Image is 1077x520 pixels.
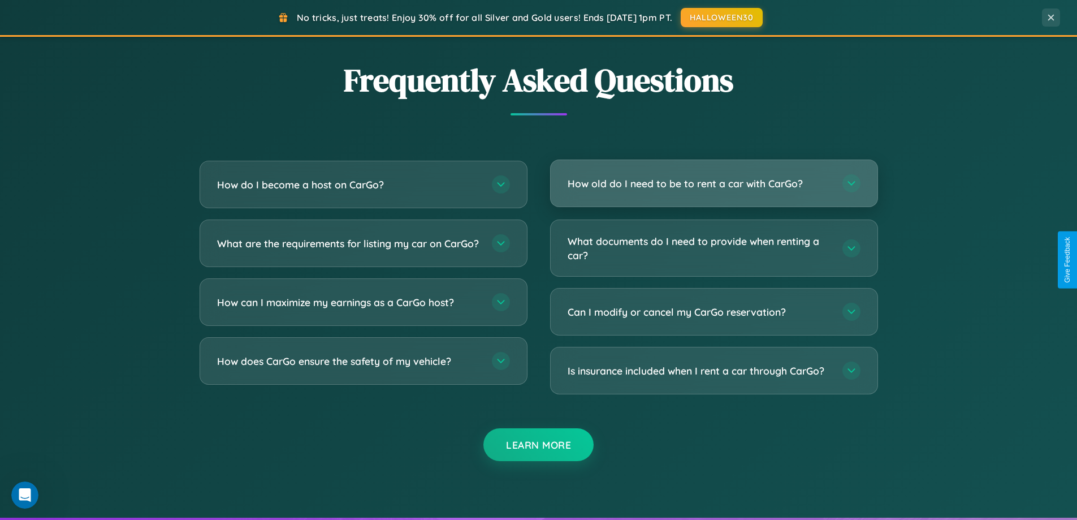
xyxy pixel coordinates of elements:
[483,428,594,461] button: Learn More
[217,178,481,192] h3: How do I become a host on CarGo?
[568,234,831,262] h3: What documents do I need to provide when renting a car?
[200,58,878,102] h2: Frequently Asked Questions
[297,12,672,23] span: No tricks, just treats! Enjoy 30% off for all Silver and Gold users! Ends [DATE] 1pm PT.
[217,295,481,310] h3: How can I maximize my earnings as a CarGo host?
[217,354,481,368] h3: How does CarGo ensure the safety of my vehicle?
[568,177,831,191] h3: How old do I need to be to rent a car with CarGo?
[11,482,38,509] iframe: Intercom live chat
[681,8,763,27] button: HALLOWEEN30
[568,364,831,378] h3: Is insurance included when I rent a car through CarGo?
[1063,237,1071,283] div: Give Feedback
[217,237,481,251] h3: What are the requirements for listing my car on CarGo?
[568,305,831,319] h3: Can I modify or cancel my CarGo reservation?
